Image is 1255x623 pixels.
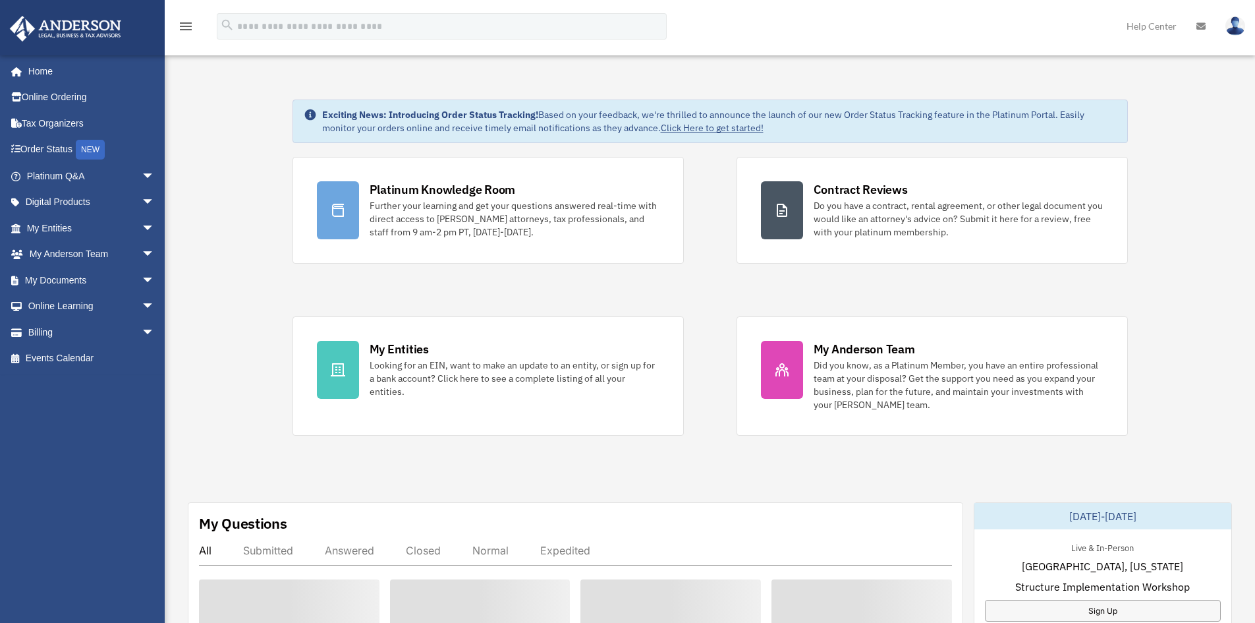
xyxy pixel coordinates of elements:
[1061,540,1144,554] div: Live & In-Person
[9,189,175,216] a: Digital Productsarrow_drop_down
[325,544,374,557] div: Answered
[472,544,509,557] div: Normal
[985,600,1221,622] a: Sign Up
[178,23,194,34] a: menu
[1225,16,1245,36] img: User Pic
[9,84,175,111] a: Online Ordering
[220,18,235,32] i: search
[370,359,659,398] div: Looking for an EIN, want to make an update to an entity, or sign up for a bank account? Click her...
[737,157,1128,264] a: Contract Reviews Do you have a contract, rental agreement, or other legal document you would like...
[6,16,125,42] img: Anderson Advisors Platinum Portal
[142,189,168,216] span: arrow_drop_down
[9,241,175,268] a: My Anderson Teamarrow_drop_down
[9,215,175,241] a: My Entitiesarrow_drop_down
[142,319,168,346] span: arrow_drop_down
[814,359,1103,411] div: Did you know, as a Platinum Member, you have an entire professional team at your disposal? Get th...
[322,108,1117,134] div: Based on your feedback, we're thrilled to announce the launch of our new Order Status Tracking fe...
[322,109,538,121] strong: Exciting News: Introducing Order Status Tracking!
[9,110,175,136] a: Tax Organizers
[1022,558,1183,574] span: [GEOGRAPHIC_DATA], [US_STATE]
[142,163,168,190] span: arrow_drop_down
[1015,579,1190,595] span: Structure Implementation Workshop
[406,544,441,557] div: Closed
[661,122,764,134] a: Click Here to get started!
[142,267,168,294] span: arrow_drop_down
[9,163,175,189] a: Platinum Q&Aarrow_drop_down
[76,140,105,160] div: NEW
[370,181,516,198] div: Platinum Knowledge Room
[9,267,175,293] a: My Documentsarrow_drop_down
[293,316,684,436] a: My Entities Looking for an EIN, want to make an update to an entity, or sign up for a bank accoun...
[199,514,287,533] div: My Questions
[974,503,1231,529] div: [DATE]-[DATE]
[737,316,1128,436] a: My Anderson Team Did you know, as a Platinum Member, you have an entire professional team at your...
[199,544,211,557] div: All
[142,215,168,242] span: arrow_drop_down
[293,157,684,264] a: Platinum Knowledge Room Further your learning and get your questions answered real-time with dire...
[9,293,175,320] a: Online Learningarrow_drop_down
[370,341,429,357] div: My Entities
[540,544,590,557] div: Expedited
[370,199,659,239] div: Further your learning and get your questions answered real-time with direct access to [PERSON_NAM...
[814,341,915,357] div: My Anderson Team
[142,241,168,268] span: arrow_drop_down
[9,345,175,372] a: Events Calendar
[9,319,175,345] a: Billingarrow_drop_down
[9,58,168,84] a: Home
[9,136,175,163] a: Order StatusNEW
[243,544,293,557] div: Submitted
[814,181,908,198] div: Contract Reviews
[178,18,194,34] i: menu
[814,199,1103,239] div: Do you have a contract, rental agreement, or other legal document you would like an attorney's ad...
[142,293,168,320] span: arrow_drop_down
